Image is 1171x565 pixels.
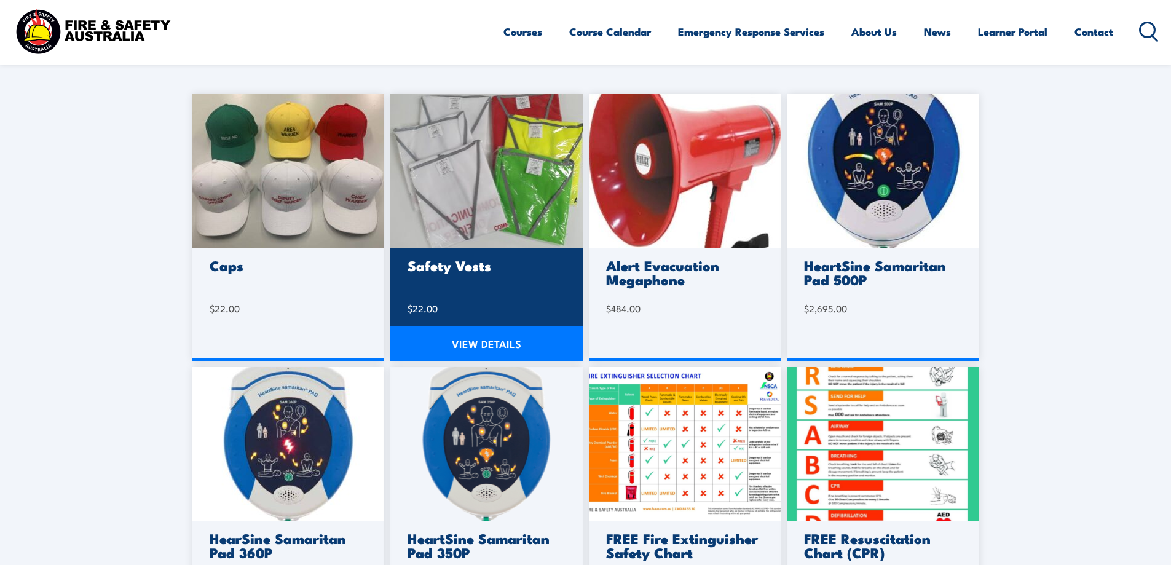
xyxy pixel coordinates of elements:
[978,15,1047,48] a: Learner Portal
[1074,15,1113,48] a: Contact
[210,258,364,272] h3: Caps
[804,302,847,315] bdi: 2,695.00
[678,15,824,48] a: Emergency Response Services
[606,302,641,315] bdi: 484.00
[924,15,951,48] a: News
[606,531,760,559] h3: FREE Fire Extinguisher Safety Chart
[851,15,897,48] a: About Us
[589,94,781,248] img: megaphone-1.jpg
[503,15,542,48] a: Courses
[408,302,438,315] bdi: 22.00
[390,367,583,521] img: 350.png
[390,326,583,361] a: VIEW DETAILS
[192,94,385,248] img: caps-scaled-1.jpg
[408,302,412,315] span: $
[408,258,562,272] h3: Safety Vests
[408,531,562,559] h3: HeartSine Samaritan Pad 350P
[390,94,583,248] img: 20230220_093531-scaled-1.jpg
[210,302,215,315] span: $
[606,302,611,315] span: $
[569,15,651,48] a: Course Calendar
[804,258,958,286] h3: HeartSine Samaritan Pad 500P
[210,302,240,315] bdi: 22.00
[804,531,958,559] h3: FREE Resuscitation Chart (CPR)
[192,367,385,521] img: 360.jpg
[787,94,979,248] img: 500.jpg
[606,258,760,286] h3: Alert Evacuation Megaphone
[804,302,809,315] span: $
[589,367,781,521] img: Fire-Extinguisher-Chart.png
[787,367,979,521] img: FREE Resuscitation Chart – What are the 7 steps to CPR Chart / Sign / Poster
[210,531,364,559] h3: HearSine Samaritan Pad 360P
